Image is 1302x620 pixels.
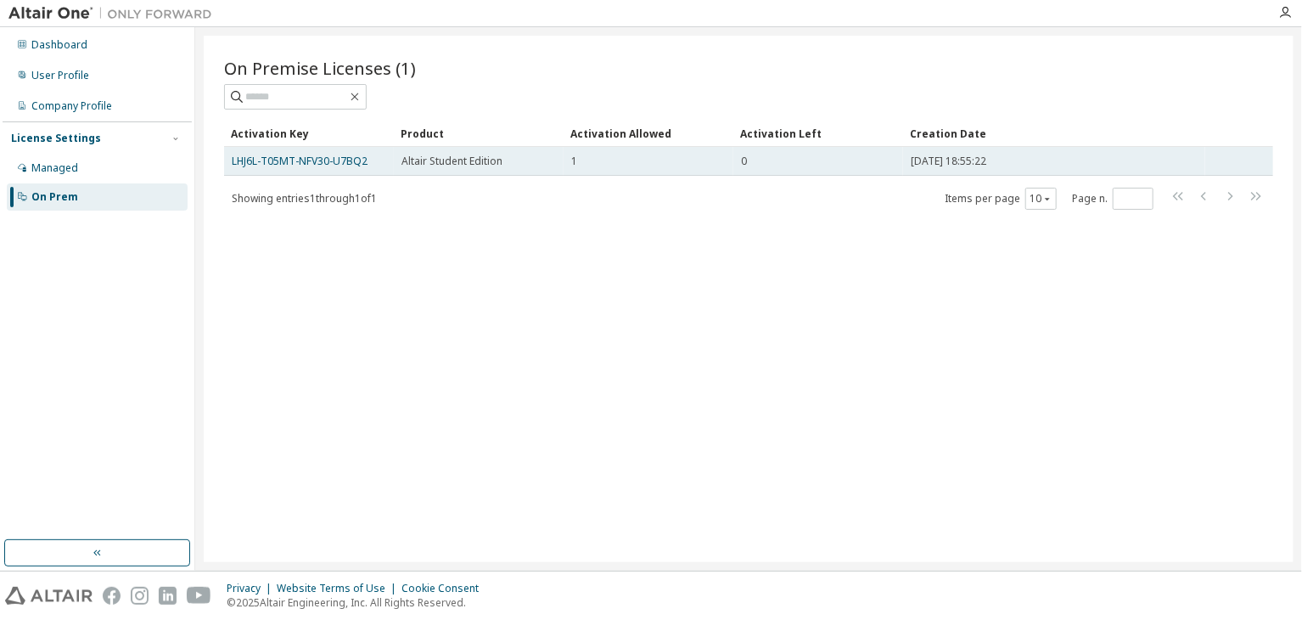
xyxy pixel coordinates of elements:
[5,587,93,605] img: altair_logo.svg
[401,120,557,147] div: Product
[232,191,377,206] span: Showing entries 1 through 1 of 1
[31,161,78,175] div: Managed
[224,56,416,80] span: On Premise Licenses (1)
[159,587,177,605] img: linkedin.svg
[31,69,89,82] div: User Profile
[401,582,489,595] div: Cookie Consent
[401,155,502,168] span: Altair Student Edition
[945,188,1057,210] span: Items per page
[11,132,101,145] div: License Settings
[1030,192,1052,206] button: 10
[1072,188,1153,210] span: Page n.
[187,587,211,605] img: youtube.svg
[277,582,401,595] div: Website Terms of Use
[8,5,221,22] img: Altair One
[910,120,1198,147] div: Creation Date
[227,595,489,610] p: © 2025 Altair Engineering, Inc. All Rights Reserved.
[31,190,78,204] div: On Prem
[31,99,112,113] div: Company Profile
[741,155,747,168] span: 0
[231,120,387,147] div: Activation Key
[571,155,577,168] span: 1
[911,155,986,168] span: [DATE] 18:55:22
[131,587,149,605] img: instagram.svg
[103,587,121,605] img: facebook.svg
[740,120,896,147] div: Activation Left
[232,154,368,168] a: LHJ6L-T05MT-NFV30-U7BQ2
[227,582,277,595] div: Privacy
[570,120,727,147] div: Activation Allowed
[31,38,87,52] div: Dashboard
